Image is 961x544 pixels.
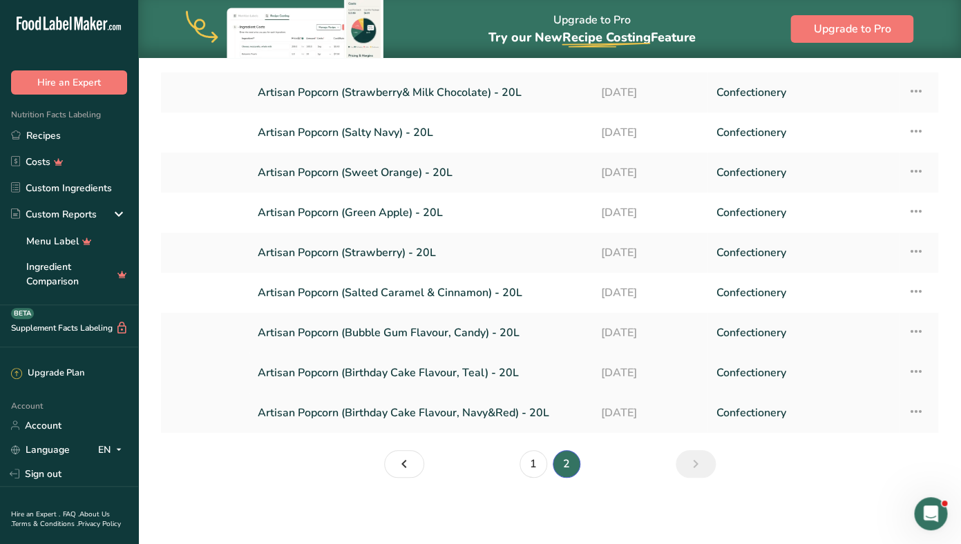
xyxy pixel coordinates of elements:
[258,118,584,147] a: Artisan Popcorn (Salty Navy) - 20L
[676,450,716,478] a: Page 3.
[601,278,700,307] a: [DATE]
[11,509,110,529] a: About Us .
[716,398,891,427] a: Confectionery
[258,78,584,107] a: Artisan Popcorn (Strawberry& Milk Chocolate) - 20L
[12,519,78,529] a: Terms & Conditions .
[384,450,424,478] a: Page 1.
[78,519,121,529] a: Privacy Policy
[11,70,127,95] button: Hire an Expert
[258,238,584,267] a: Artisan Popcorn (Strawberry) - 20L
[562,29,650,46] span: Recipe Costing
[258,198,584,227] a: Artisan Popcorn (Green Apple) - 20L
[716,278,891,307] a: Confectionery
[601,318,700,347] a: [DATE]
[716,158,891,187] a: Confectionery
[601,158,700,187] a: [DATE]
[258,398,584,427] a: Artisan Popcorn (Birthday Cake Flavour, Navy&Red) - 20L
[63,509,79,519] a: FAQ .
[258,278,584,307] a: Artisan Popcorn (Salted Caramel & Cinnamon) - 20L
[258,358,584,387] a: Artisan Popcorn (Birthday Cake Flavour, Teal) - 20L
[601,398,700,427] a: [DATE]
[488,29,695,46] span: Try our New Feature
[601,118,700,147] a: [DATE]
[716,358,891,387] a: Confectionery
[520,450,547,478] a: Page 1.
[11,367,84,380] div: Upgrade Plan
[716,78,891,107] a: Confectionery
[716,198,891,227] a: Confectionery
[98,441,127,458] div: EN
[790,15,913,43] button: Upgrade to Pro
[601,78,700,107] a: [DATE]
[258,318,584,347] a: Artisan Popcorn (Bubble Gum Flavour, Candy) - 20L
[813,21,891,37] span: Upgrade to Pro
[601,238,700,267] a: [DATE]
[914,497,947,530] iframe: Intercom live chat
[601,358,700,387] a: [DATE]
[11,438,70,462] a: Language
[258,158,584,187] a: Artisan Popcorn (Sweet Orange) - 20L
[488,1,695,58] div: Upgrade to Pro
[11,509,60,519] a: Hire an Expert .
[716,318,891,347] a: Confectionery
[11,207,97,222] div: Custom Reports
[716,118,891,147] a: Confectionery
[601,198,700,227] a: [DATE]
[11,308,34,319] div: BETA
[716,238,891,267] a: Confectionery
